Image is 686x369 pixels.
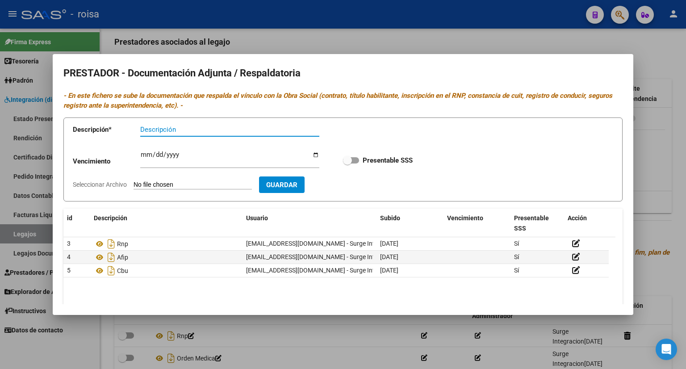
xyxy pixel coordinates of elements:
[514,267,519,274] span: Sí
[376,209,443,238] datatable-header-cell: Subido
[656,339,677,360] div: Open Intercom Messenger
[67,267,71,274] span: 5
[363,156,413,164] strong: Presentable SSS
[246,253,399,260] span: [EMAIL_ADDRESS][DOMAIN_NAME] - Surge Integracion
[514,240,519,247] span: Sí
[568,214,587,222] span: Acción
[380,240,398,247] span: [DATE]
[63,209,90,238] datatable-header-cell: id
[117,254,128,261] span: Afip
[67,214,72,222] span: id
[94,214,127,222] span: Descripción
[117,267,128,274] span: Cbu
[246,240,399,247] span: [EMAIL_ADDRESS][DOMAIN_NAME] - Surge Integracion
[67,240,71,247] span: 3
[447,214,483,222] span: Vencimiento
[564,209,609,238] datatable-header-cell: Acción
[63,65,623,82] h2: PRESTADOR - Documentación Adjunta / Respaldatoria
[380,267,398,274] span: [DATE]
[246,214,268,222] span: Usuario
[67,253,71,260] span: 4
[105,250,117,264] i: Descargar documento
[90,209,243,238] datatable-header-cell: Descripción
[117,240,128,247] span: Rnp
[514,253,519,260] span: Sí
[443,209,510,238] datatable-header-cell: Vencimiento
[243,209,376,238] datatable-header-cell: Usuario
[73,156,140,167] p: Vencimiento
[73,181,127,188] span: Seleccionar Archivo
[246,267,399,274] span: [EMAIL_ADDRESS][DOMAIN_NAME] - Surge Integracion
[514,214,549,232] span: Presentable SSS
[63,92,612,110] i: - En este fichero se sube la documentación que respalda el vínculo con la Obra Social (contrato, ...
[73,125,140,135] p: Descripción
[105,264,117,278] i: Descargar documento
[380,253,398,260] span: [DATE]
[380,214,400,222] span: Subido
[105,237,117,251] i: Descargar documento
[266,181,297,189] span: Guardar
[510,209,564,238] datatable-header-cell: Presentable SSS
[259,176,305,193] button: Guardar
